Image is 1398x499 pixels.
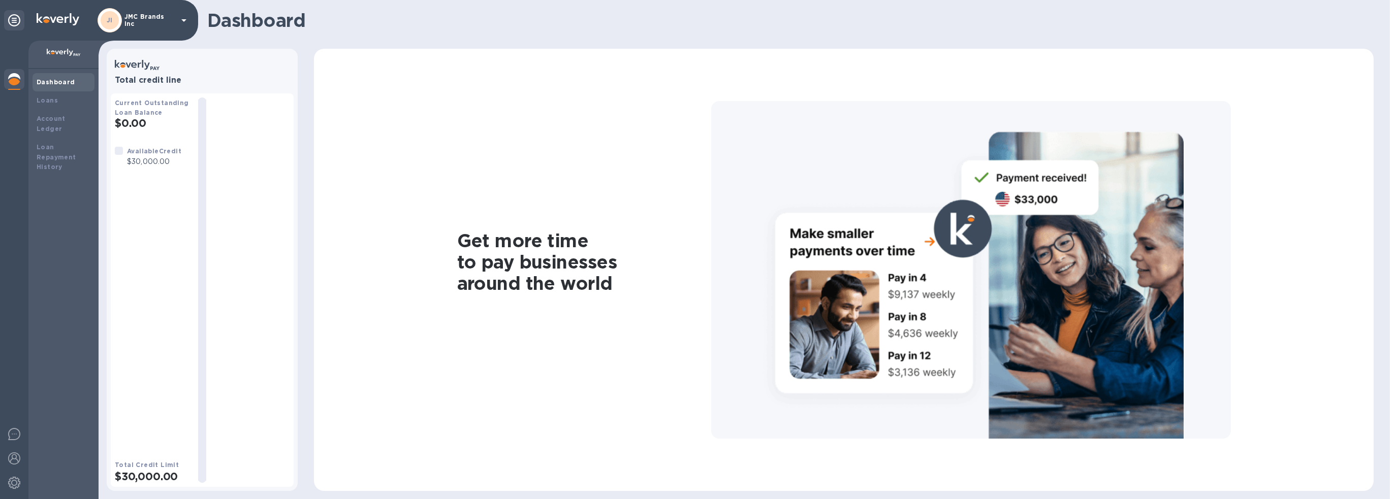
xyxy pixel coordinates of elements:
img: Logo [37,13,79,25]
div: Unpin categories [4,10,24,30]
h1: Get more time to pay businesses around the world [457,230,711,294]
b: Available Credit [127,147,181,155]
p: JMC Brands Inc [124,13,175,27]
b: Total Credit Limit [115,461,179,469]
h2: $30,000.00 [115,470,190,483]
p: $30,000.00 [127,156,181,167]
b: JI [107,16,113,24]
h3: Total credit line [115,76,290,85]
h1: Dashboard [207,10,1369,31]
b: Loan Repayment History [37,143,76,171]
b: Account Ledger [37,115,66,132]
b: Current Outstanding Loan Balance [115,99,189,116]
h2: $0.00 [115,117,190,129]
b: Dashboard [37,78,75,86]
b: Loans [37,96,58,104]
